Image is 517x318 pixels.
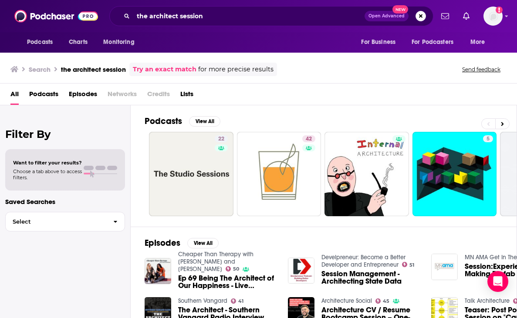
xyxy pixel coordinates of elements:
span: for more precise results [198,64,274,74]
span: Podcasts [27,36,53,48]
button: open menu [97,34,145,50]
span: Logged in as harrycunnane [483,7,503,26]
a: EpisodesView All [145,238,219,248]
span: 22 [218,135,224,144]
button: open menu [406,34,466,50]
span: Monitoring [103,36,134,48]
img: Podchaser - Follow, Share and Rate Podcasts [14,8,98,24]
span: 41 [238,299,243,303]
svg: Add a profile image [496,7,503,13]
a: Podcasts [29,87,58,105]
img: Ep 69 Being The Architect of Our Happiness - Live Coaching Session [145,258,171,285]
a: 50 [226,266,240,271]
a: 5 [483,135,493,142]
a: 41 [231,298,244,304]
button: View All [187,238,219,248]
a: Develpreneur: Become a Better Developer and Entrepreneur [321,254,405,268]
span: 42 [306,135,312,144]
input: Search podcasts, credits, & more... [133,9,365,23]
span: Select [6,219,106,224]
a: All [10,87,19,105]
div: Open Intercom Messenger [487,271,508,292]
a: Session Management - Architecting State Data [321,270,421,285]
h3: the architect session [61,65,126,74]
a: 5 [412,132,497,216]
a: Try an exact match [133,64,196,74]
span: 45 [383,299,389,303]
a: Lists [180,87,193,105]
a: Southern Vangard [178,297,227,305]
h2: Podcasts [145,116,182,127]
button: Select [5,212,125,231]
a: 22 [215,135,228,142]
a: 51 [402,262,415,267]
a: Charts [63,34,93,50]
a: Cheaper Than Therapy with Vanessa and Dené [178,251,253,273]
a: 22 [149,132,233,216]
button: View All [189,116,220,127]
button: open menu [464,34,496,50]
a: 42 [237,132,321,216]
button: open menu [355,34,406,50]
h3: Search [29,65,51,74]
span: 51 [409,263,414,267]
a: Ep 69 Being The Architect of Our Happiness - Live Coaching Session [178,274,277,289]
a: Talk Architecture [465,297,510,305]
a: 45 [375,298,390,304]
span: Open Advanced [368,14,405,18]
span: Choose a tab above to access filters. [13,168,82,181]
p: Saved Searches [5,197,125,206]
img: User Profile [483,7,503,26]
a: 42 [302,135,315,142]
span: Charts [69,36,88,48]
span: Networks [108,87,137,105]
a: Show notifications dropdown [438,9,453,23]
img: Session:Experience Design-Making Prefab Architecture Good, Cheap, Fast-Geoffrey Warner - Owner/Fo... [431,254,458,280]
span: For Business [361,36,395,48]
div: Search podcasts, credits, & more... [109,6,433,26]
h2: Episodes [145,238,180,248]
span: 5 [487,135,490,144]
button: open menu [21,34,64,50]
span: New [392,5,408,13]
span: More [470,36,485,48]
h2: Filter By [5,128,125,141]
a: Show notifications dropdown [460,9,473,23]
button: Send feedback [460,66,503,73]
img: Session Management - Architecting State Data [288,258,314,284]
a: Architecture Social [321,297,372,305]
span: 50 [233,267,239,271]
span: Credits [147,87,170,105]
a: PodcastsView All [145,116,220,127]
a: Episodes [69,87,97,105]
span: For Podcasters [412,36,453,48]
button: Show profile menu [483,7,503,26]
span: Want to filter your results? [13,160,82,166]
button: Open AdvancedNew [365,11,409,21]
